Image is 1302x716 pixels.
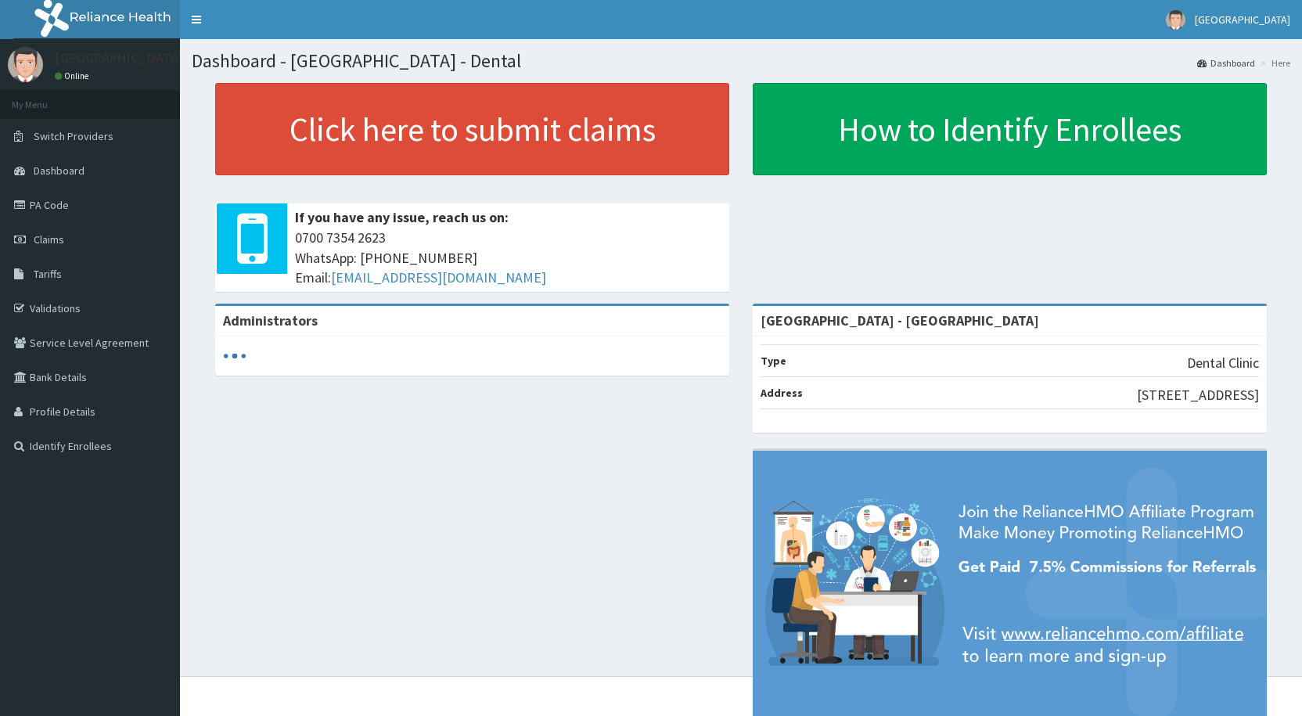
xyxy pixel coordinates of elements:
span: 0700 7354 2623 WhatsApp: [PHONE_NUMBER] Email: [295,228,721,288]
b: Type [761,354,786,368]
li: Here [1257,56,1290,70]
p: [GEOGRAPHIC_DATA] [55,51,184,65]
span: Dashboard [34,164,85,178]
img: User Image [8,47,43,82]
span: Tariffs [34,267,62,281]
b: Administrators [223,311,318,329]
img: User Image [1166,10,1185,30]
a: Dashboard [1197,56,1255,70]
span: Switch Providers [34,129,113,143]
strong: [GEOGRAPHIC_DATA] - [GEOGRAPHIC_DATA] [761,311,1039,329]
a: [EMAIL_ADDRESS][DOMAIN_NAME] [331,268,546,286]
a: Click here to submit claims [215,83,729,175]
b: If you have any issue, reach us on: [295,208,509,226]
a: Online [55,70,92,81]
svg: audio-loading [223,344,246,368]
h1: Dashboard - [GEOGRAPHIC_DATA] - Dental [192,51,1290,71]
p: [STREET_ADDRESS] [1137,385,1259,405]
a: How to Identify Enrollees [753,83,1267,175]
p: Dental Clinic [1187,353,1259,373]
span: [GEOGRAPHIC_DATA] [1195,13,1290,27]
b: Address [761,386,803,400]
span: Claims [34,232,64,246]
